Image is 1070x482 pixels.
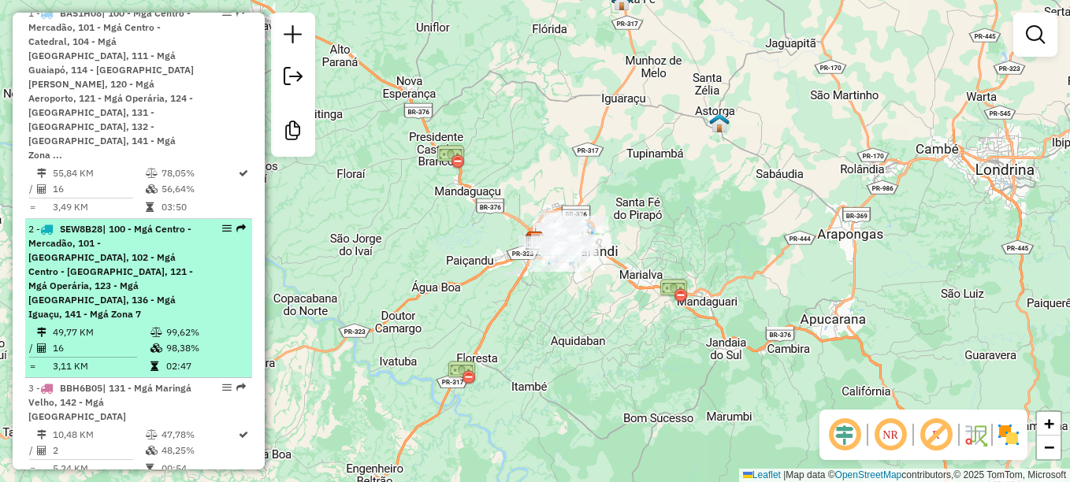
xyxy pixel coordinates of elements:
[236,8,246,17] em: Rota exportada
[437,143,465,171] img: Praça de Pres. Castelo Branco
[222,8,232,17] em: Opções
[60,7,102,19] span: BAS1H08
[52,443,145,458] td: 2
[165,358,245,374] td: 02:47
[146,202,154,212] i: Tempo total em rota
[60,382,102,394] span: BBH6B05
[525,231,545,251] img: VIRGINIA MARINGA
[222,383,232,392] em: Opções
[52,199,145,215] td: 3,49 KM
[146,430,158,439] i: % de utilização do peso
[150,343,162,353] i: % de utilização da cubagem
[739,469,1070,482] div: Map data © contributors,© 2025 TomTom, Microsoft
[165,324,245,340] td: 99,62%
[1044,437,1054,457] span: −
[871,416,909,454] span: Ocultar NR
[52,427,145,443] td: 10,48 KM
[277,115,309,150] a: Criar modelo
[60,223,102,235] span: SEW8B28
[52,340,150,356] td: 16
[659,276,688,305] img: Praça de Marialva
[37,169,46,178] i: Distância Total
[1044,413,1054,433] span: +
[1037,412,1061,436] a: Zoom in
[236,383,246,392] em: Rota exportada
[150,328,162,337] i: % de utilização do peso
[28,7,194,161] span: | 100 - Mgá Centro - Mercadão, 101 - Mgá Centro - Catedral, 104 - Mgá [GEOGRAPHIC_DATA], 111 - Mg...
[743,469,781,480] a: Leaflet
[28,340,36,356] td: /
[37,446,46,455] i: Total de Atividades
[52,461,145,476] td: 5,24 KM
[28,358,36,374] td: =
[1020,19,1051,50] a: Exibir filtros
[835,469,902,480] a: OpenStreetMap
[28,181,36,197] td: /
[826,416,864,454] span: Ocultar deslocamento
[28,382,191,422] span: | 131 - Mgá Maringá Velho, 142 - Mgá [GEOGRAPHIC_DATA]
[150,361,158,371] i: Tempo total em rota
[996,422,1021,447] img: Exibir/Ocultar setores
[146,464,154,473] i: Tempo total em rota
[161,427,237,443] td: 47,78%
[28,223,193,320] span: 2 -
[236,224,246,233] em: Rota exportada
[146,446,158,455] i: % de utilização da cubagem
[239,169,248,178] i: Rota otimizada
[37,430,46,439] i: Distância Total
[37,328,46,337] i: Distância Total
[448,358,476,387] img: Praça de Floresta
[52,324,150,340] td: 49,77 KM
[52,181,145,197] td: 16
[239,430,248,439] i: Rota otimizada
[37,343,46,353] i: Total de Atividades
[28,223,193,320] span: | 100 - Mgá Centro - Mercadão, 101 - [GEOGRAPHIC_DATA], 102 - Mgá Centro - [GEOGRAPHIC_DATA], 121...
[37,184,46,194] i: Total de Atividades
[277,61,309,96] a: Exportar sessão
[222,224,232,233] em: Opções
[161,461,237,476] td: 00:54
[963,422,988,447] img: Fluxo de ruas
[165,340,245,356] td: 98,38%
[28,199,36,215] td: =
[1037,436,1061,459] a: Zoom out
[52,358,150,374] td: 3,11 KM
[28,443,36,458] td: /
[28,7,194,161] span: 1 -
[52,165,145,181] td: 55,84 KM
[917,416,955,454] span: Exibir rótulo
[161,165,237,181] td: 78,05%
[277,19,309,54] a: Nova sessão e pesquisa
[28,382,191,422] span: 3 -
[161,443,237,458] td: 48,25%
[709,113,730,133] img: PA - Astorga
[28,461,36,476] td: =
[783,469,786,480] span: |
[146,169,158,178] i: % de utilização do peso
[161,181,237,197] td: 56,64%
[161,199,237,215] td: 03:50
[146,184,158,194] i: % de utilização da cubagem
